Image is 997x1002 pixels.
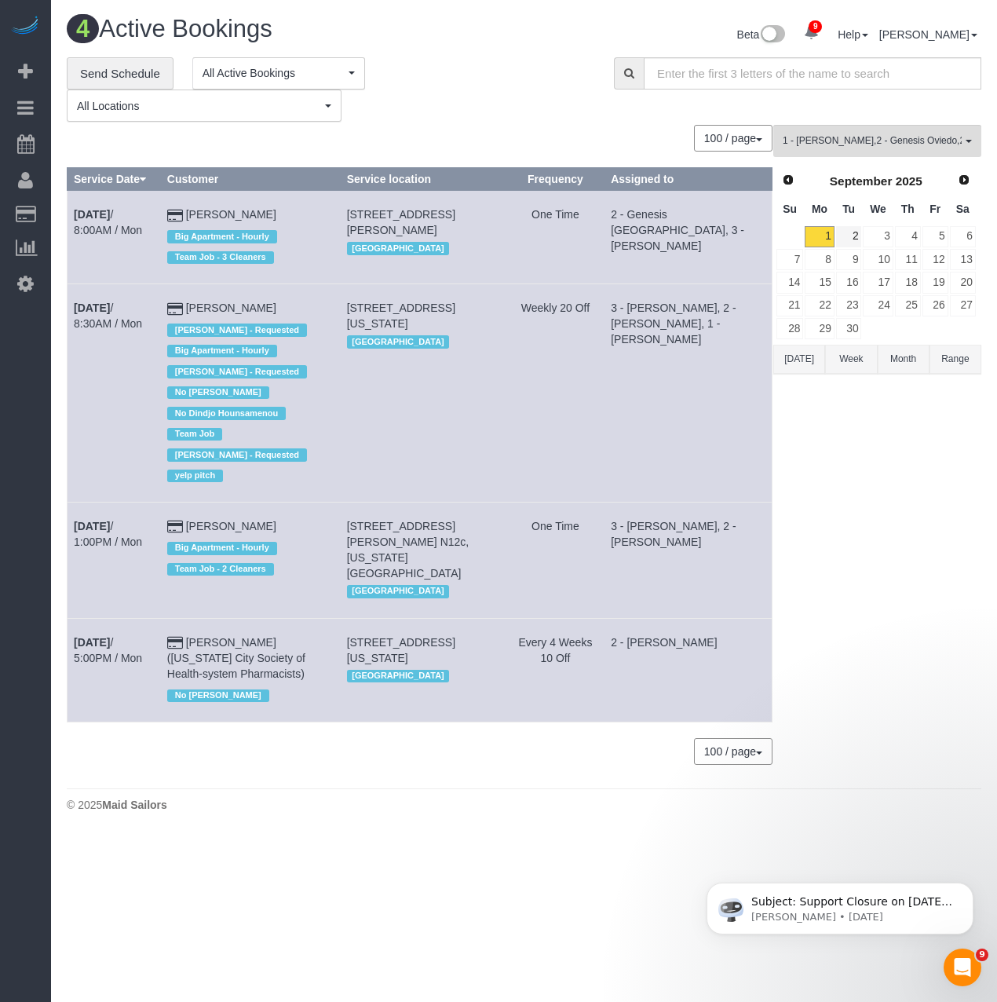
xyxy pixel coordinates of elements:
a: 18 [895,272,921,293]
td: Service location [340,284,506,503]
span: Big Apartment - Hourly [167,542,277,554]
a: [PERSON_NAME] [186,208,276,221]
ol: All Teams [773,125,981,149]
span: 9 [809,20,822,33]
span: No Dindjo Hounsamenou [167,407,286,419]
td: Assigned to [604,284,772,503]
b: [DATE] [74,302,110,314]
span: [STREET_ADDRESS][US_STATE] [347,302,455,330]
a: [DATE]/ 5:00PM / Mon [74,636,142,664]
a: 8 [805,249,834,270]
span: [PERSON_NAME] - Requested [167,365,307,378]
span: Sunday [783,203,797,215]
i: Credit Card Payment [167,304,183,315]
span: 9 [976,949,988,961]
span: Saturday [956,203,970,215]
a: 15 [805,272,834,293]
td: Customer [160,191,340,284]
iframe: Intercom live chat [944,949,981,986]
td: Schedule date [68,191,161,284]
td: Frequency [506,618,604,722]
a: 5 [922,226,948,247]
span: [GEOGRAPHIC_DATA] [347,585,450,598]
div: Location [347,581,500,602]
a: [PERSON_NAME] ([US_STATE] City Society of Health-system Pharmacists) [167,636,305,680]
a: 30 [836,318,862,339]
i: Credit Card Payment [167,521,183,532]
div: © 2025 [67,797,981,813]
span: [GEOGRAPHIC_DATA] [347,335,450,348]
button: 100 / page [694,738,772,765]
button: [DATE] [773,345,825,374]
span: Tuesday [842,203,855,215]
span: Prev [782,174,794,186]
td: Schedule date [68,503,161,618]
a: 26 [922,295,948,316]
button: All Locations [67,90,341,122]
td: Assigned to [604,503,772,618]
h1: Active Bookings [67,16,513,42]
a: 21 [776,295,803,316]
th: Service Date [68,168,161,191]
a: 16 [836,272,862,293]
nav: Pagination navigation [695,125,772,152]
a: 24 [863,295,893,316]
button: Range [929,345,981,374]
a: 3 [863,226,893,247]
a: 6 [950,226,976,247]
th: Assigned to [604,168,772,191]
span: Thursday [901,203,915,215]
span: Team Job - 3 Cleaners [167,251,274,264]
div: Location [347,238,500,258]
span: No [PERSON_NAME] [167,386,269,399]
a: [DATE]/ 1:00PM / Mon [74,520,142,548]
span: [GEOGRAPHIC_DATA] [347,670,450,682]
td: Assigned to [604,618,772,722]
button: 1 - [PERSON_NAME],2 - Genesis Oviedo,2 - [PERSON_NAME] [773,125,981,157]
span: [PERSON_NAME] - Requested [167,448,307,461]
span: Wednesday [870,203,886,215]
td: Frequency [506,284,604,503]
span: All Locations [77,98,321,114]
span: Team Job - 2 Cleaners [167,563,274,576]
nav: Pagination navigation [695,738,772,765]
span: September [830,174,893,188]
b: [DATE] [74,208,110,221]
a: 29 [805,318,834,339]
a: Send Schedule [67,57,173,90]
td: Service location [340,618,506,722]
b: [DATE] [74,636,110,649]
input: Enter the first 3 letters of the name to search [644,57,981,90]
span: [STREET_ADDRESS][US_STATE] [347,636,455,664]
a: 22 [805,295,834,316]
a: 10 [863,249,893,270]
a: 25 [895,295,921,316]
a: Prev [777,170,799,192]
span: No [PERSON_NAME] [167,689,269,702]
a: 28 [776,318,803,339]
a: 7 [776,249,803,270]
td: Customer [160,284,340,503]
strong: Maid Sailors [102,799,166,811]
td: Frequency [506,503,604,618]
i: Credit Card Payment [167,638,183,649]
a: 23 [836,295,862,316]
span: yelp pitch [167,470,223,482]
span: Friday [929,203,940,215]
a: 20 [950,272,976,293]
span: Team Job [167,428,223,441]
td: Frequency [506,191,604,284]
a: Beta [737,28,786,41]
a: [PERSON_NAME] [879,28,977,41]
iframe: Intercom notifications message [683,850,997,960]
img: New interface [759,25,785,46]
span: All Active Bookings [203,65,345,81]
td: Service location [340,503,506,618]
a: Help [838,28,868,41]
a: 1 [805,226,834,247]
button: All Active Bookings [192,57,365,90]
a: 13 [950,249,976,270]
